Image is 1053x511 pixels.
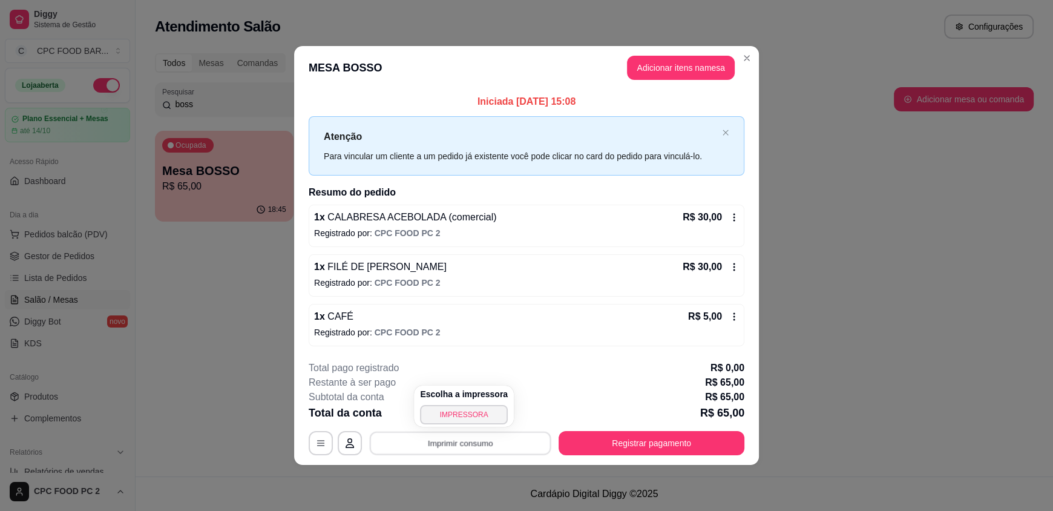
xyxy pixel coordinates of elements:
[324,150,717,163] div: Para vincular um cliente a um pedido já existente você pode clicar no card do pedido para vinculá...
[722,129,729,137] button: close
[314,260,447,274] p: 1 x
[420,405,508,424] button: IMPRESSORA
[700,404,744,421] p: R$ 65,00
[309,185,744,200] h2: Resumo do pedido
[683,210,722,225] p: R$ 30,00
[722,129,729,136] span: close
[627,56,735,80] button: Adicionar itens namesa
[688,309,722,324] p: R$ 5,00
[314,277,739,289] p: Registrado por:
[705,390,744,404] p: R$ 65,00
[325,311,353,321] span: CAFÉ
[325,262,447,272] span: FILÉ DE [PERSON_NAME]
[375,278,441,288] span: CPC FOOD PC 2
[325,212,497,222] span: CALABRESA ACEBOLADA (comercial)
[683,260,722,274] p: R$ 30,00
[294,46,759,90] header: MESA BOSSO
[314,210,496,225] p: 1 x
[314,326,739,338] p: Registrado por:
[559,431,744,455] button: Registrar pagamento
[309,375,396,390] p: Restante à ser pago
[324,129,717,144] p: Atenção
[420,388,508,400] h4: Escolha a impressora
[309,361,399,375] p: Total pago registrado
[314,309,353,324] p: 1 x
[370,431,551,455] button: Imprimir consumo
[705,375,744,390] p: R$ 65,00
[737,48,756,68] button: Close
[314,227,739,239] p: Registrado por:
[375,328,441,337] span: CPC FOOD PC 2
[710,361,744,375] p: R$ 0,00
[309,94,744,109] p: Iniciada [DATE] 15:08
[309,404,382,421] p: Total da conta
[309,390,384,404] p: Subtotal da conta
[375,228,441,238] span: CPC FOOD PC 2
